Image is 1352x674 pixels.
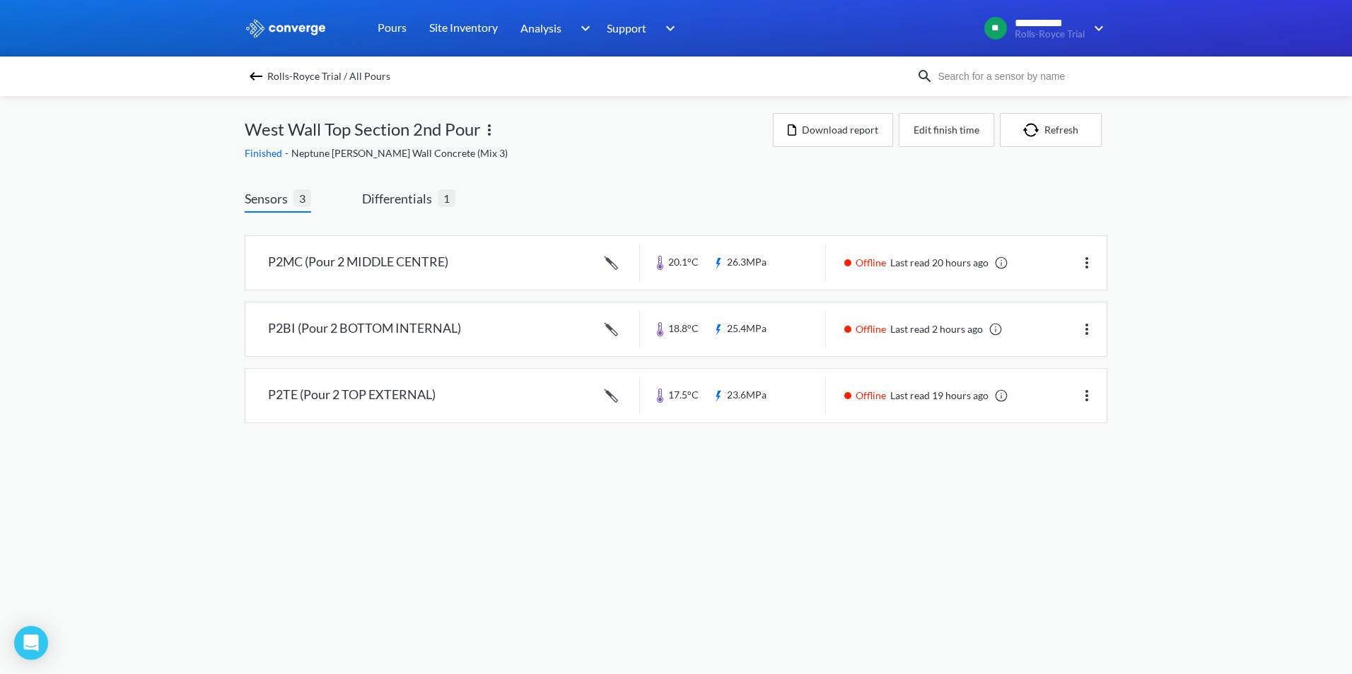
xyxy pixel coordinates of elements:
input: Search for a sensor by name [933,69,1105,84]
span: 1 [438,189,455,207]
img: more.svg [1078,254,1095,271]
span: - [285,147,291,159]
span: Finished [245,147,285,159]
span: Analysis [520,19,561,37]
span: Rolls-Royce Trial / All Pours [267,66,390,86]
img: icon-search.svg [916,68,933,85]
span: 3 [293,189,311,207]
div: Neptune [PERSON_NAME] Wall Concrete (Mix 3) [245,146,773,161]
span: Support [607,19,646,37]
img: more.svg [481,122,498,138]
img: backspace.svg [247,68,264,85]
div: Open Intercom Messenger [14,626,48,660]
button: Edit finish time [899,113,994,147]
button: Refresh [1000,113,1102,147]
img: icon-file.svg [788,124,796,136]
img: downArrow.svg [656,20,679,37]
img: logo_ewhite.svg [245,19,327,37]
span: Differentials [362,189,438,208]
img: more.svg [1078,387,1095,404]
img: icon-refresh.svg [1023,123,1044,137]
button: Download report [773,113,893,147]
span: Rolls-Royce Trial [1015,29,1085,40]
img: downArrow.svg [571,20,594,37]
span: West Wall Top Section 2nd Pour [245,116,481,143]
img: more.svg [1078,321,1095,338]
img: downArrow.svg [1085,20,1107,37]
span: Sensors [245,189,293,208]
